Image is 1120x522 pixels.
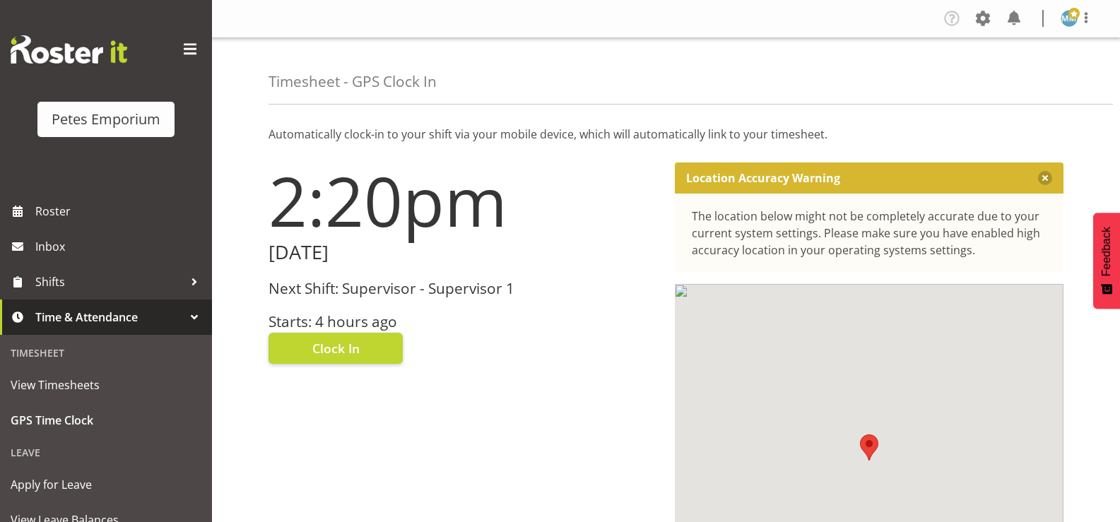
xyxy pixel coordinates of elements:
span: Time & Attendance [35,307,184,328]
span: Shifts [35,271,184,292]
h3: Starts: 4 hours ago [269,314,658,330]
a: Apply for Leave [4,467,208,502]
div: The location below might not be completely accurate due to your current system settings. Please m... [692,208,1047,259]
span: View Timesheets [11,374,201,396]
a: View Timesheets [4,367,208,403]
button: Close message [1038,171,1052,185]
h1: 2:20pm [269,162,658,239]
p: Automatically clock-in to your shift via your mobile device, which will automatically link to you... [269,126,1063,143]
div: Petes Emporium [52,109,160,130]
h3: Next Shift: Supervisor - Supervisor 1 [269,280,658,297]
button: Clock In [269,333,403,364]
span: Clock In [312,339,360,357]
span: GPS Time Clock [11,410,201,431]
span: Feedback [1100,227,1113,276]
div: Leave [4,438,208,467]
h2: [DATE] [269,242,658,263]
span: Inbox [35,236,205,257]
div: Timesheet [4,338,208,367]
img: Rosterit website logo [11,35,127,64]
h4: Timesheet - GPS Clock In [269,73,437,90]
a: GPS Time Clock [4,403,208,438]
span: Apply for Leave [11,474,201,495]
p: Location Accuracy Warning [686,171,840,185]
img: mandy-mosley3858.jpg [1061,10,1078,27]
span: Roster [35,201,205,222]
button: Feedback - Show survey [1093,213,1120,309]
